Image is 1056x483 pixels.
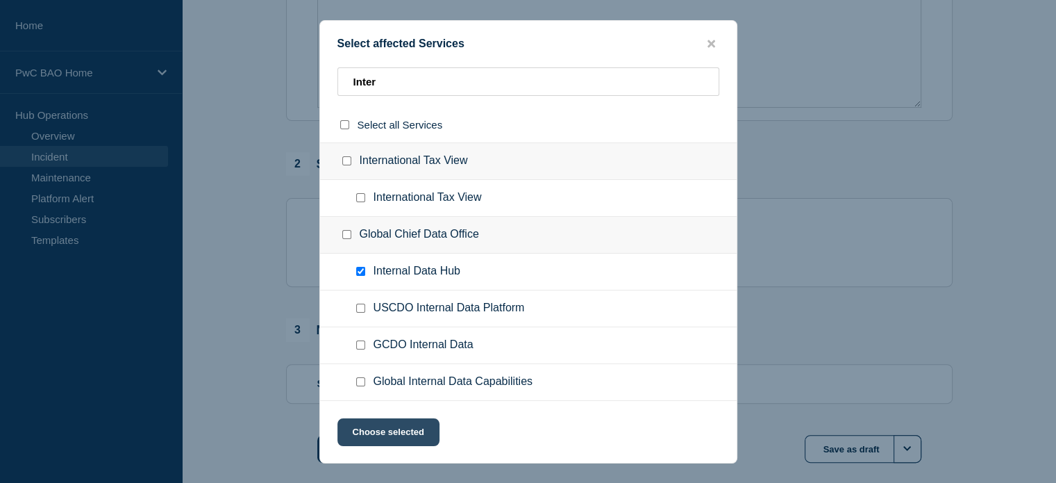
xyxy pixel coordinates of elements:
[320,38,737,51] div: Select affected Services
[342,156,351,165] input: International Tax View checkbox
[320,217,737,254] div: Global Chief Data Office
[356,304,365,313] input: USCDO Internal Data Platform checkbox
[340,120,349,129] input: select all checkbox
[358,119,443,131] span: Select all Services
[356,341,365,350] input: GCDO Internal Data checkbox
[374,265,460,279] span: Internal Data Hub
[374,191,482,205] span: International Tax View
[374,375,533,389] span: Global Internal Data Capabilities
[356,267,365,276] input: Internal Data Hub checkbox
[374,302,525,316] span: USCDO Internal Data Platform
[337,67,719,96] input: Search
[342,230,351,239] input: Global Chief Data Office checkbox
[337,418,439,446] button: Choose selected
[356,377,365,386] input: Global Internal Data Capabilities checkbox
[703,38,719,51] button: close button
[356,193,365,202] input: International Tax View checkbox
[320,142,737,180] div: International Tax View
[374,338,473,352] span: GCDO Internal Data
